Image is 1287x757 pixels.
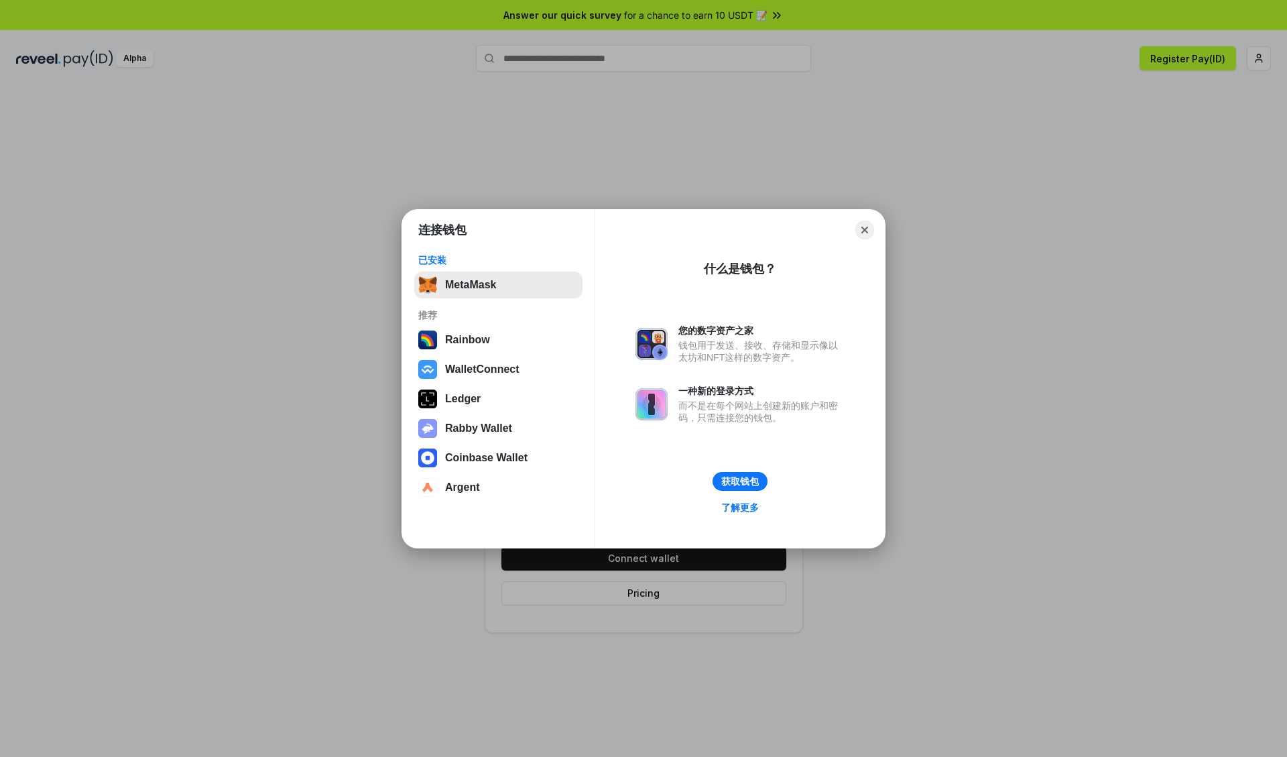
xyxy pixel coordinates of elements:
[418,360,437,379] img: svg+xml,%3Csvg%20width%3D%2228%22%20height%3D%2228%22%20viewBox%3D%220%200%2028%2028%22%20fill%3D...
[418,222,467,238] h1: 连接钱包
[414,272,583,298] button: MetaMask
[445,334,490,346] div: Rainbow
[721,502,759,514] div: 了解更多
[445,279,496,291] div: MetaMask
[418,331,437,349] img: svg+xml,%3Csvg%20width%3D%22120%22%20height%3D%22120%22%20viewBox%3D%220%200%20120%20120%22%20fil...
[418,478,437,497] img: svg+xml,%3Csvg%20width%3D%2228%22%20height%3D%2228%22%20viewBox%3D%220%200%2028%2028%22%20fill%3D...
[418,254,578,266] div: 已安装
[721,475,759,487] div: 获取钱包
[418,449,437,467] img: svg+xml,%3Csvg%20width%3D%2228%22%20height%3D%2228%22%20viewBox%3D%220%200%2028%2028%22%20fill%3D...
[414,474,583,501] button: Argent
[445,452,528,464] div: Coinbase Wallet
[635,388,668,420] img: svg+xml,%3Csvg%20xmlns%3D%22http%3A%2F%2Fwww.w3.org%2F2000%2Fsvg%22%20fill%3D%22none%22%20viewBox...
[635,328,668,360] img: svg+xml,%3Csvg%20xmlns%3D%22http%3A%2F%2Fwww.w3.org%2F2000%2Fsvg%22%20fill%3D%22none%22%20viewBox...
[445,363,519,375] div: WalletConnect
[414,386,583,412] button: Ledger
[414,356,583,383] button: WalletConnect
[414,327,583,353] button: Rainbow
[678,325,845,337] div: 您的数字资产之家
[704,261,776,277] div: 什么是钱包？
[418,390,437,408] img: svg+xml,%3Csvg%20xmlns%3D%22http%3A%2F%2Fwww.w3.org%2F2000%2Fsvg%22%20width%3D%2228%22%20height%3...
[418,419,437,438] img: svg+xml,%3Csvg%20xmlns%3D%22http%3A%2F%2Fwww.w3.org%2F2000%2Fsvg%22%20fill%3D%22none%22%20viewBox...
[678,400,845,424] div: 而不是在每个网站上创建新的账户和密码，只需连接您的钱包。
[418,309,578,321] div: 推荐
[713,472,768,491] button: 获取钱包
[678,385,845,397] div: 一种新的登录方式
[418,276,437,294] img: svg+xml,%3Csvg%20fill%3D%22none%22%20height%3D%2233%22%20viewBox%3D%220%200%2035%2033%22%20width%...
[414,415,583,442] button: Rabby Wallet
[678,339,845,363] div: 钱包用于发送、接收、存储和显示像以太坊和NFT这样的数字资产。
[445,422,512,434] div: Rabby Wallet
[855,221,874,239] button: Close
[414,445,583,471] button: Coinbase Wallet
[445,393,481,405] div: Ledger
[445,481,480,493] div: Argent
[713,499,767,516] a: 了解更多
